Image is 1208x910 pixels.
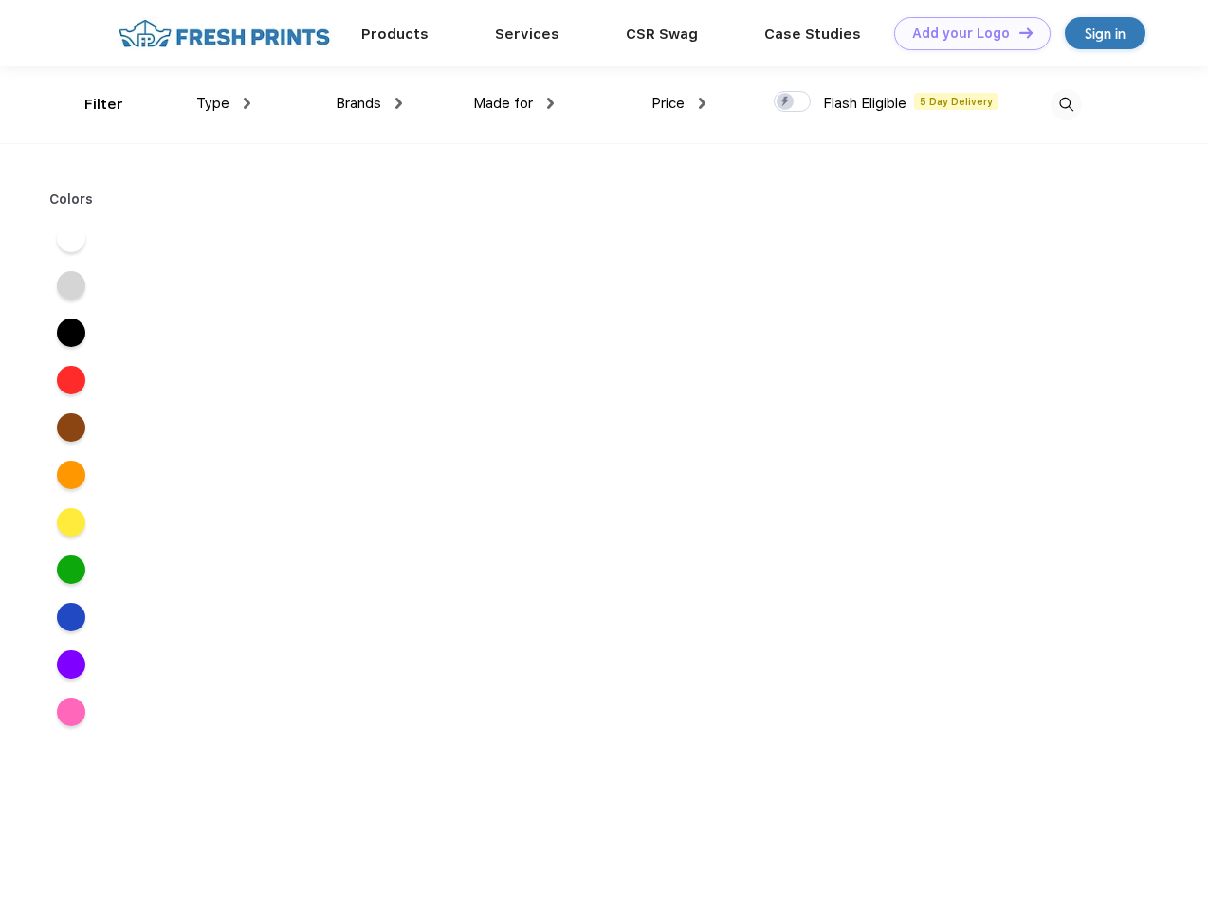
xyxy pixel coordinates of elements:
img: dropdown.png [395,98,402,109]
a: Sign in [1065,17,1145,49]
img: desktop_search.svg [1051,89,1082,120]
img: dropdown.png [244,98,250,109]
span: Type [196,95,229,112]
img: DT [1019,27,1033,38]
img: dropdown.png [699,98,705,109]
span: Brands [336,95,381,112]
span: Price [651,95,685,112]
span: 5 Day Delivery [914,93,998,110]
img: fo%20logo%202.webp [113,17,336,50]
div: Add your Logo [912,26,1010,42]
img: dropdown.png [547,98,554,109]
span: Flash Eligible [823,95,906,112]
div: Filter [84,94,123,116]
a: Products [361,26,429,43]
div: Colors [35,190,108,209]
span: Made for [473,95,533,112]
div: Sign in [1085,23,1126,45]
